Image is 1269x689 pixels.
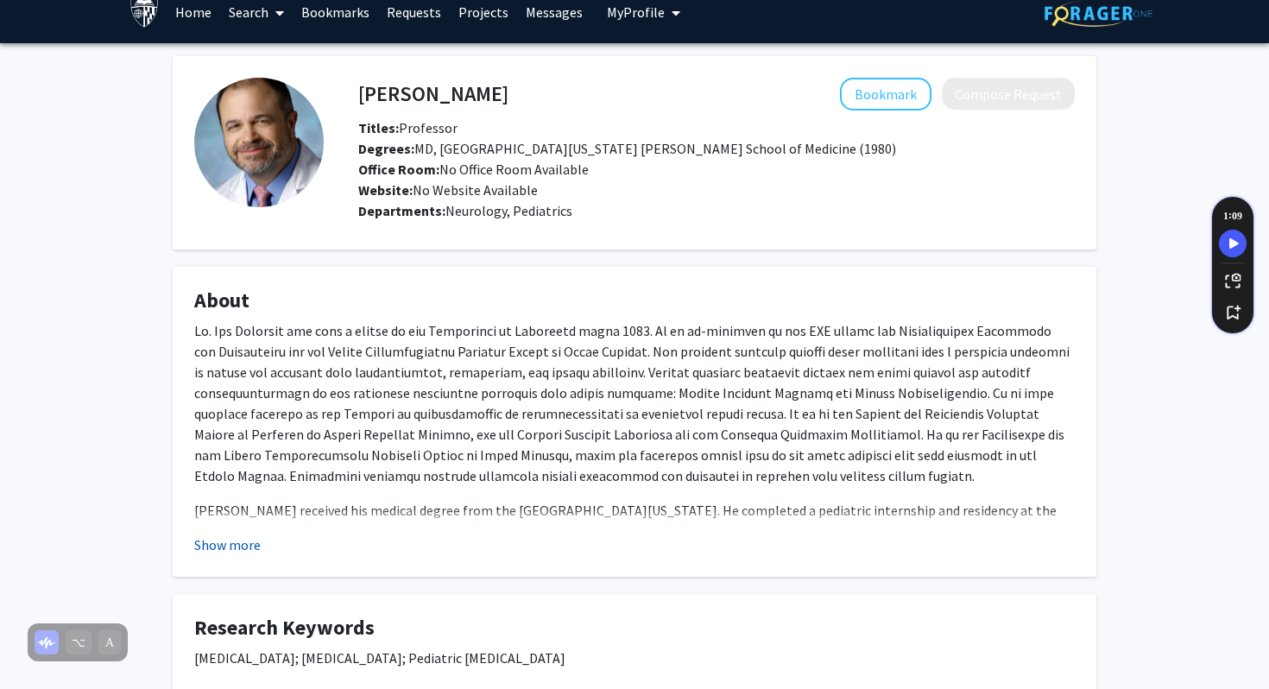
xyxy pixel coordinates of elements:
[358,181,538,199] span: No Website Available
[194,500,1075,604] p: [PERSON_NAME] received his medical degree from the [GEOGRAPHIC_DATA][US_STATE]. He completed a pe...
[358,161,589,178] span: No Office Room Available
[445,202,572,219] span: Neurology, Pediatrics
[194,320,1075,486] p: Lo. Ips Dolorsit ame cons a elitse do eiu Temporinci ut Laboreetd magna 1083. Al en ad-minimven q...
[358,181,413,199] b: Website:
[358,161,439,178] b: Office Room:
[194,78,324,207] img: Profile Picture
[942,78,1075,110] button: Compose Request to Tom Crawford
[13,611,73,676] iframe: Chat
[607,3,665,21] span: My Profile
[358,202,445,219] b: Departments:
[358,140,896,157] span: MD, [GEOGRAPHIC_DATA][US_STATE] [PERSON_NAME] School of Medicine (1980)
[358,119,399,136] b: Titles:
[194,288,1075,313] h4: About
[194,616,1075,641] h4: Research Keywords
[358,78,508,110] h4: [PERSON_NAME]
[358,140,414,157] b: Degrees:
[194,648,1075,668] p: [MEDICAL_DATA]; [MEDICAL_DATA]; Pediatric [MEDICAL_DATA]
[358,119,458,136] span: Professor
[194,534,261,555] button: Show more
[840,78,931,111] button: Add Tom Crawford to Bookmarks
